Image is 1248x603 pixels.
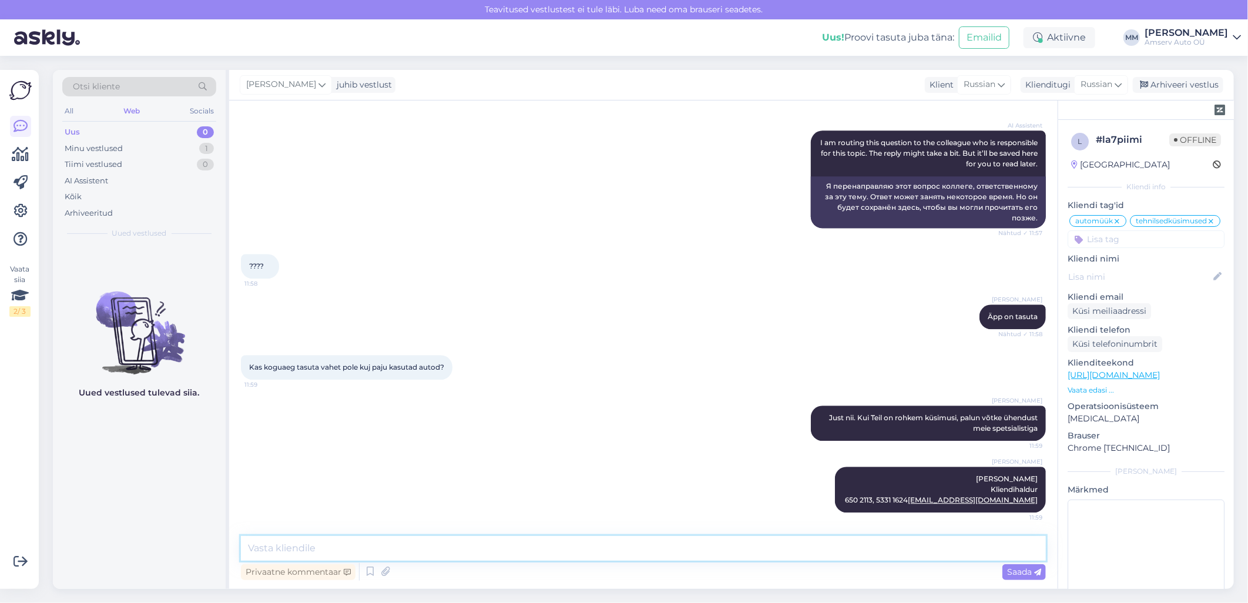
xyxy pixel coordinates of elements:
[822,31,954,45] div: Proovi tasuta juba täna:
[998,330,1042,339] span: Nähtud ✓ 11:58
[1068,430,1224,442] p: Brauser
[9,306,31,317] div: 2 / 3
[1145,28,1228,38] div: [PERSON_NAME]
[332,79,392,91] div: juhib vestlust
[65,143,123,155] div: Minu vestlused
[1123,29,1140,46] div: MM
[822,32,844,43] b: Uus!
[62,103,76,119] div: All
[811,176,1046,228] div: Я перенаправляю этот вопрос коллеге, ответственному за эту тему. Ответ может занять некоторое вре...
[1169,133,1221,146] span: Offline
[187,103,216,119] div: Socials
[1068,230,1224,248] input: Lisa tag
[121,103,142,119] div: Web
[244,279,288,288] span: 11:58
[1078,137,1082,146] span: l
[1068,413,1224,425] p: [MEDICAL_DATA]
[1068,270,1211,283] input: Lisa nimi
[1068,484,1224,496] p: Märkmed
[1075,217,1113,225] span: automüük
[197,159,214,170] div: 0
[1133,77,1223,93] div: Arhiveeri vestlus
[1068,400,1224,413] p: Operatsioonisüsteem
[992,295,1042,304] span: [PERSON_NAME]
[1215,105,1225,115] img: zendesk
[998,229,1042,237] span: Nähtud ✓ 11:57
[988,312,1038,321] span: Äpp on tasuta
[65,159,122,170] div: Tiimi vestlused
[241,564,355,580] div: Privaatne kommentaar
[1068,199,1224,212] p: Kliendi tag'id
[197,126,214,138] div: 0
[73,81,120,93] span: Otsi kliente
[1145,28,1241,47] a: [PERSON_NAME]Amserv Auto OÜ
[65,191,82,203] div: Kõik
[1068,336,1162,352] div: Küsi telefoninumbrit
[244,380,288,389] span: 11:59
[908,495,1038,504] a: [EMAIL_ADDRESS][DOMAIN_NAME]
[1068,385,1224,396] p: Vaata edasi ...
[1068,291,1224,303] p: Kliendi email
[829,413,1039,433] span: Just nii. Kui Teil on rohkem küsimusi, palun võtke ühendust meie spetsialistiga
[1096,133,1169,147] div: # la7piimi
[1081,78,1112,91] span: Russian
[1145,38,1228,47] div: Amserv Auto OÜ
[9,79,32,102] img: Askly Logo
[65,207,113,219] div: Arhiveeritud
[112,228,167,239] span: Uued vestlused
[249,262,264,270] span: ????
[820,138,1039,168] span: I am routing this question to the colleague who is responsible for this topic. The reply might ta...
[246,78,316,91] span: [PERSON_NAME]
[1021,79,1071,91] div: Klienditugi
[1068,357,1224,369] p: Klienditeekond
[199,143,214,155] div: 1
[964,78,995,91] span: Russian
[9,264,31,317] div: Vaata siia
[998,441,1042,450] span: 11:59
[1068,253,1224,265] p: Kliendi nimi
[925,79,954,91] div: Klient
[1068,324,1224,336] p: Kliendi telefon
[65,175,108,187] div: AI Assistent
[1068,466,1224,477] div: [PERSON_NAME]
[959,26,1009,49] button: Emailid
[65,126,80,138] div: Uus
[1068,303,1151,319] div: Küsi meiliaadressi
[1068,370,1160,380] a: [URL][DOMAIN_NAME]
[992,457,1042,466] span: [PERSON_NAME]
[1068,442,1224,454] p: Chrome [TECHNICAL_ID]
[992,396,1042,405] span: [PERSON_NAME]
[1071,159,1170,171] div: [GEOGRAPHIC_DATA]
[1024,27,1095,48] div: Aktiivne
[249,363,444,371] span: Kas koguaeg tasuta vahet pole kuj paju kasutad autod?
[1136,217,1207,225] span: tehnilsedküsimused
[79,387,200,399] p: Uued vestlused tulevad siia.
[53,270,226,376] img: No chats
[1068,182,1224,192] div: Kliendi info
[998,121,1042,130] span: AI Assistent
[998,513,1042,522] span: 11:59
[1007,567,1041,577] span: Saada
